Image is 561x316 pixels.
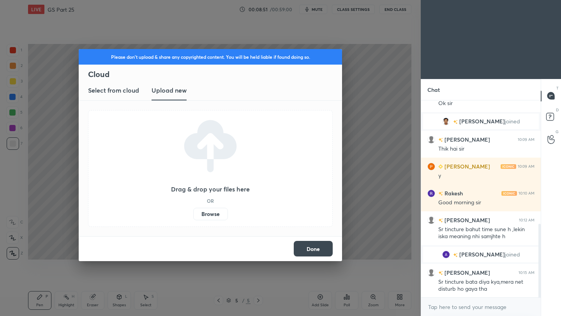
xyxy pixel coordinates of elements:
[556,129,559,135] p: G
[443,135,490,144] h6: [PERSON_NAME]
[88,69,342,79] h2: Cloud
[438,278,535,293] div: Sr tincture bata diya kya,mera net disturb ho gaya tha
[438,191,443,196] img: no-rating-badge.077c3623.svg
[438,218,443,223] img: no-rating-badge.077c3623.svg
[438,100,535,107] div: Ok sir
[442,251,450,258] img: AEdFTp58hYx0to82EZZXCqrfqi3FLnOj0CleF5QAIVA4=s96-c
[427,269,435,276] img: default.png
[207,198,214,203] h5: OR
[443,189,463,197] h6: Rakesh
[556,85,559,91] p: T
[438,172,535,180] div: y
[443,162,490,170] h6: [PERSON_NAME]
[171,186,250,192] h3: Drag & drop your files here
[438,271,443,275] img: no-rating-badge.077c3623.svg
[442,118,450,125] img: 38cc586e98444ad490d525779bd7ffec.jpg
[501,164,516,169] img: iconic-light.a09c19a4.png
[443,269,490,277] h6: [PERSON_NAME]
[427,216,435,224] img: default.png
[459,118,505,125] span: [PERSON_NAME]
[294,241,333,256] button: Done
[453,253,458,257] img: no-rating-badge.077c3623.svg
[421,100,541,298] div: grid
[438,138,443,142] img: no-rating-badge.077c3623.svg
[421,79,446,100] p: Chat
[438,226,535,241] div: Sr tincture bahut time sune h ,lekin iska meaning nhi samjhte h
[459,251,505,258] span: [PERSON_NAME]
[443,216,490,224] h6: [PERSON_NAME]
[438,164,443,169] img: Learner_Badge_beginner_1_8b307cf2a0.svg
[88,86,139,95] h3: Select from cloud
[518,137,535,142] div: 10:09 AM
[453,119,458,124] img: no-rating-badge.077c3623.svg
[505,118,520,125] span: joined
[427,135,435,143] img: default.png
[519,218,535,222] div: 10:12 AM
[519,270,535,275] div: 10:15 AM
[438,145,535,153] div: Thik hai sir
[79,49,342,65] div: Please don't upload & share any copyrighted content. You will be held liable if found doing so.
[505,251,520,258] span: joined
[518,164,535,169] div: 10:09 AM
[438,199,535,207] div: Good morning sir
[427,189,435,197] img: 2ce5ec5d81da4894859f61d9ef1a769b.28917865_3
[519,191,535,195] div: 10:10 AM
[152,86,187,95] h3: Upload new
[501,191,517,195] img: iconic-light.a09c19a4.png
[556,107,559,113] p: D
[427,162,435,170] img: 3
